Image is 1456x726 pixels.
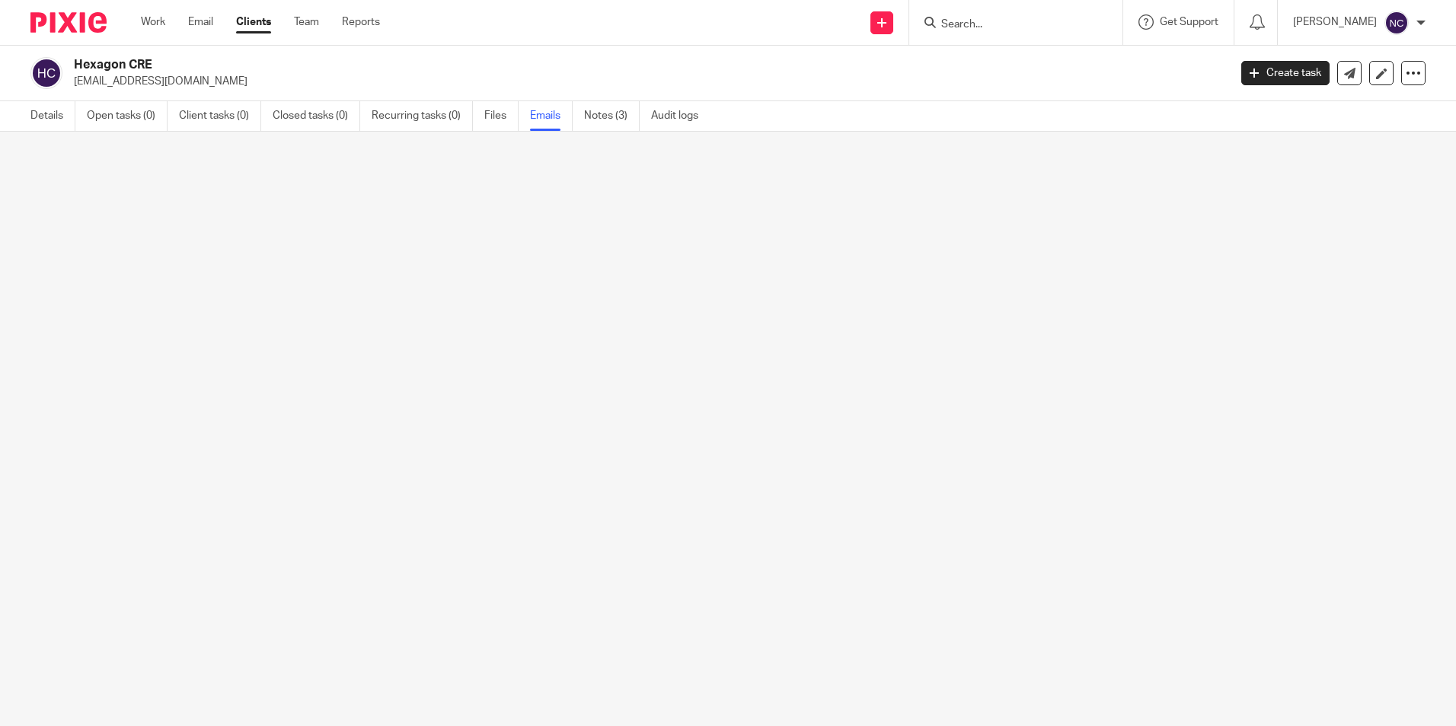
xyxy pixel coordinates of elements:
h2: Hexagon CRE [74,57,989,73]
p: [PERSON_NAME] [1293,14,1377,30]
a: Recurring tasks (0) [372,101,473,131]
a: Open tasks (0) [87,101,168,131]
a: Email [188,14,213,30]
a: Clients [236,14,271,30]
a: Reports [342,14,380,30]
a: Closed tasks (0) [273,101,360,131]
a: Team [294,14,319,30]
img: Pixie [30,12,107,33]
input: Search [940,18,1077,32]
a: Emails [530,101,573,131]
p: [EMAIL_ADDRESS][DOMAIN_NAME] [74,74,1218,89]
img: svg%3E [1384,11,1409,35]
a: Client tasks (0) [179,101,261,131]
a: Details [30,101,75,131]
img: svg%3E [30,57,62,89]
a: Notes (3) [584,101,640,131]
span: Get Support [1160,17,1218,27]
a: Work [141,14,165,30]
a: Create task [1241,61,1330,85]
a: Send new email [1337,61,1362,85]
a: Edit client [1369,61,1394,85]
a: Files [484,101,519,131]
a: Audit logs [651,101,710,131]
